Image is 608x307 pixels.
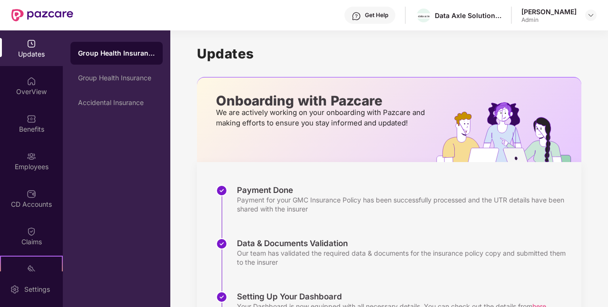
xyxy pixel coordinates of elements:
div: Accidental Insurance [78,99,155,106]
div: Data & Documents Validation [237,238,572,249]
img: svg+xml;base64,PHN2ZyBpZD0iQ2xhaW0iIHhtbG5zPSJodHRwOi8vd3d3LnczLm9yZy8yMDAwL3N2ZyIgd2lkdGg9IjIwIi... [27,227,36,236]
img: svg+xml;base64,PHN2ZyBpZD0iQmVuZWZpdHMiIHhtbG5zPSJodHRwOi8vd3d3LnczLm9yZy8yMDAwL3N2ZyIgd2lkdGg9Ij... [27,114,36,124]
img: svg+xml;base64,PHN2ZyBpZD0iU3RlcC1Eb25lLTMyeDMyIiB4bWxucz0iaHR0cDovL3d3dy53My5vcmcvMjAwMC9zdmciIH... [216,238,227,249]
div: Group Health Insurance [78,74,155,82]
img: svg+xml;base64,PHN2ZyBpZD0iRHJvcGRvd24tMzJ4MzIiIHhtbG5zPSJodHRwOi8vd3d3LnczLm9yZy8yMDAwL3N2ZyIgd2... [587,11,595,19]
div: Payment Done [237,185,572,195]
img: svg+xml;base64,PHN2ZyBpZD0iU3RlcC1Eb25lLTMyeDMyIiB4bWxucz0iaHR0cDovL3d3dy53My5vcmcvMjAwMC9zdmciIH... [216,291,227,303]
div: Group Health Insurance [78,48,155,58]
div: Our team has validated the required data & documents for the insurance policy copy and submitted ... [237,249,572,267]
img: WhatsApp%20Image%202022-10-27%20at%2012.58.27.jpeg [417,13,431,19]
p: We are actively working on your onboarding with Pazcare and making efforts to ensure you stay inf... [216,107,428,128]
h1: Updates [197,46,581,62]
div: Get Help [365,11,388,19]
div: Admin [521,16,577,24]
img: svg+xml;base64,PHN2ZyBpZD0iQ0RfQWNjb3VudHMiIGRhdGEtbmFtZT0iQ0QgQWNjb3VudHMiIHhtbG5zPSJodHRwOi8vd3... [27,189,36,199]
img: hrOnboarding [436,102,581,162]
div: Settings [21,285,53,294]
img: svg+xml;base64,PHN2ZyBpZD0iU2V0dGluZy0yMHgyMCIgeG1sbnM9Imh0dHA6Ly93d3cudzMub3JnLzIwMDAvc3ZnIiB3aW... [10,285,20,294]
img: svg+xml;base64,PHN2ZyBpZD0iRW1wbG95ZWVzIiB4bWxucz0iaHR0cDovL3d3dy53My5vcmcvMjAwMC9zdmciIHdpZHRoPS... [27,152,36,161]
img: svg+xml;base64,PHN2ZyBpZD0iVXBkYXRlZCIgeG1sbnM9Imh0dHA6Ly93d3cudzMub3JnLzIwMDAvc3ZnIiB3aWR0aD0iMj... [27,39,36,48]
img: svg+xml;base64,PHN2ZyBpZD0iU3RlcC1Eb25lLTMyeDMyIiB4bWxucz0iaHR0cDovL3d3dy53My5vcmcvMjAwMC9zdmciIH... [216,185,227,196]
div: Payment for your GMC Insurance Policy has been successfully processed and the UTR details have be... [237,195,572,213]
div: [PERSON_NAME] [521,7,577,16]
p: Onboarding with Pazcare [216,96,428,105]
img: svg+xml;base64,PHN2ZyBpZD0iSG9tZSIgeG1sbnM9Imh0dHA6Ly93d3cudzMub3JnLzIwMDAvc3ZnIiB3aWR0aD0iMjAiIG... [27,77,36,86]
img: svg+xml;base64,PHN2ZyB4bWxucz0iaHR0cDovL3d3dy53My5vcmcvMjAwMC9zdmciIHdpZHRoPSIyMSIgaGVpZ2h0PSIyMC... [27,264,36,274]
div: Data Axle Solutions Private Limited [435,11,501,20]
img: svg+xml;base64,PHN2ZyBpZD0iSGVscC0zMngzMiIgeG1sbnM9Imh0dHA6Ly93d3cudzMub3JnLzIwMDAvc3ZnIiB3aWR0aD... [352,11,361,21]
div: Setting Up Your Dashboard [237,291,546,302]
img: New Pazcare Logo [11,9,73,21]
